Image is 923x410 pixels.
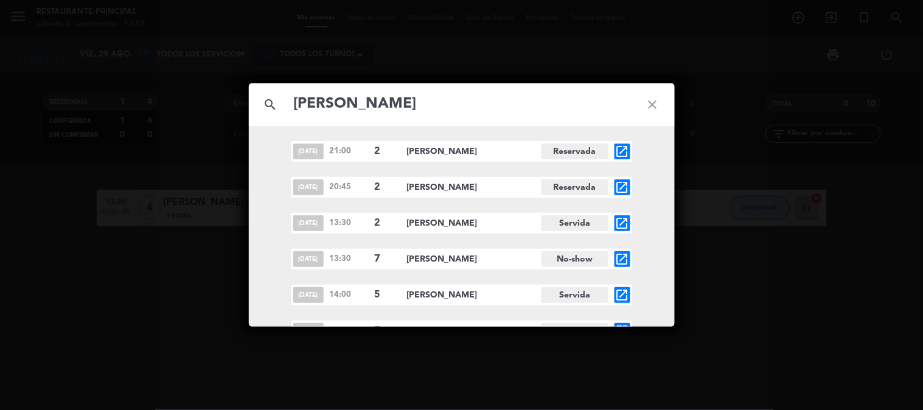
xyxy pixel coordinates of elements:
[407,324,542,338] span: [PERSON_NAME]
[293,215,324,231] span: [DATE]
[375,179,397,195] span: 2
[330,181,369,193] span: 20:45
[293,144,324,159] span: [DATE]
[615,288,630,302] i: open_in_new
[375,215,397,231] span: 2
[330,252,369,265] span: 13:30
[615,180,630,195] i: open_in_new
[542,287,608,303] span: Servida
[407,252,542,266] span: [PERSON_NAME]
[249,83,293,127] i: search
[631,83,675,127] i: close
[407,217,542,231] span: [PERSON_NAME]
[375,287,397,303] span: 5
[615,216,630,231] i: open_in_new
[375,323,397,339] span: 7
[330,217,369,229] span: 13:30
[542,323,608,339] span: Servida
[542,251,608,267] span: No-show
[542,179,608,195] span: Reservada
[407,145,542,159] span: [PERSON_NAME]
[615,324,630,338] i: open_in_new
[330,324,369,337] span: 17:00
[293,323,324,339] span: [DATE]
[293,251,324,267] span: [DATE]
[330,145,369,158] span: 21:00
[293,179,324,195] span: [DATE]
[293,92,631,117] input: Buscar reservas
[615,252,630,266] i: open_in_new
[615,144,630,159] i: open_in_new
[330,288,369,301] span: 14:00
[542,144,608,159] span: Reservada
[293,287,324,303] span: [DATE]
[375,251,397,267] span: 7
[375,144,397,159] span: 2
[407,181,542,195] span: [PERSON_NAME]
[542,215,608,231] span: Servida
[407,288,542,302] span: [PERSON_NAME]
